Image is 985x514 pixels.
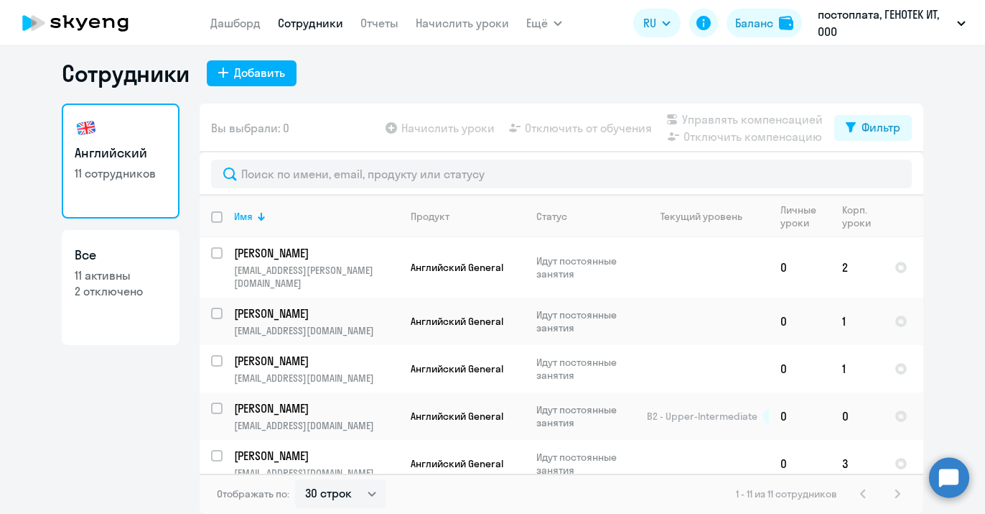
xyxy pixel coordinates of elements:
[234,448,398,464] a: [PERSON_NAME]
[234,372,398,385] p: [EMAIL_ADDRESS][DOMAIN_NAME]
[411,457,503,470] span: Английский General
[862,119,900,136] div: Фильтр
[75,165,167,181] p: 11 сотрудников
[831,345,883,393] td: 1
[769,440,831,487] td: 0
[62,230,179,345] a: Все11 активны2 отключено
[75,283,167,299] p: 2 отключено
[769,393,831,440] td: 0
[234,245,396,261] p: [PERSON_NAME]
[234,467,398,479] p: [EMAIL_ADDRESS][DOMAIN_NAME]
[536,308,635,334] p: Идут постоянные занятия
[735,14,773,32] div: Баланс
[234,210,253,223] div: Имя
[779,16,793,30] img: balance
[360,16,398,30] a: Отчеты
[234,264,398,290] p: [EMAIL_ADDRESS][PERSON_NAME][DOMAIN_NAME]
[536,254,635,280] p: Идут постоянные занятия
[411,261,503,274] span: Английский General
[234,324,398,337] p: [EMAIL_ADDRESS][DOMAIN_NAME]
[647,410,757,423] span: B2 - Upper-Intermediate
[780,203,830,229] div: Личные уроки
[75,144,167,162] h3: Английский
[207,60,297,86] button: Добавить
[62,104,179,219] a: Английский11 сотрудников
[536,356,635,382] p: Идут постоянные занятия
[769,298,831,345] td: 0
[234,245,398,261] a: [PERSON_NAME]
[411,315,503,328] span: Английский General
[234,210,398,223] div: Имя
[234,306,398,321] a: [PERSON_NAME]
[234,400,396,416] p: [PERSON_NAME]
[769,345,831,393] td: 0
[234,419,398,432] p: [EMAIL_ADDRESS][DOMAIN_NAME]
[411,210,449,223] div: Продукт
[278,16,343,30] a: Сотрудники
[818,6,951,40] p: постоплата, ГЕНОТЕК ИТ, ООО
[234,306,396,321] p: [PERSON_NAME]
[411,210,524,223] div: Продукт
[842,203,871,229] div: Корп. уроки
[411,362,503,375] span: Английский General
[536,210,567,223] div: Статус
[660,210,742,223] div: Текущий уровень
[831,298,883,345] td: 1
[75,267,167,283] p: 11 активны
[536,210,635,223] div: Статус
[736,487,837,500] span: 1 - 11 из 11 сотрудников
[234,448,396,464] p: [PERSON_NAME]
[831,393,883,440] td: 0
[842,203,882,229] div: Корп. уроки
[643,14,656,32] span: RU
[811,6,973,40] button: постоплата, ГЕНОТЕК ИТ, ООО
[210,16,261,30] a: Дашборд
[769,237,831,298] td: 0
[727,9,802,37] button: Балансbalance
[526,14,548,32] span: Ещё
[217,487,289,500] span: Отображать по:
[780,203,817,229] div: Личные уроки
[633,9,681,37] button: RU
[234,400,398,416] a: [PERSON_NAME]
[831,440,883,487] td: 3
[211,160,912,188] input: Поиск по имени, email, продукту или статусу
[75,246,167,265] h3: Все
[526,9,562,37] button: Ещё
[234,64,285,81] div: Добавить
[536,451,635,477] p: Идут постоянные занятия
[211,119,289,137] span: Вы выбрали: 0
[234,353,396,369] p: [PERSON_NAME]
[834,115,912,141] button: Фильтр
[75,116,98,139] img: english
[234,353,398,369] a: [PERSON_NAME]
[536,403,635,429] p: Идут постоянные занятия
[416,16,509,30] a: Начислить уроки
[411,410,503,423] span: Английский General
[647,210,768,223] div: Текущий уровень
[831,237,883,298] td: 2
[62,59,190,88] h1: Сотрудники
